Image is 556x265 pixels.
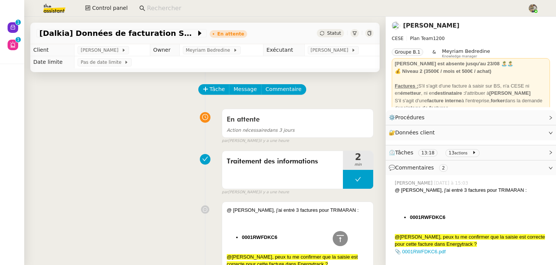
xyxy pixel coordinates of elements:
button: Message [229,84,261,95]
span: [PERSON_NAME] [395,180,434,186]
span: CESE [392,36,403,41]
strong: 0001RWFDKC6 [410,214,445,220]
input: Rechercher [147,3,520,14]
strong: [PERSON_NAME] est absente jusqu'au 23/08 🏝️🏝️ [395,61,513,66]
span: Pas de date limite [81,59,124,66]
button: Commentaire [261,84,306,95]
img: users%2FHIWaaSoTa5U8ssS5t403NQMyZZE3%2Favatar%2Fa4be050e-05fa-4f28-bbe7-e7e8e4788720 [392,22,400,30]
nz-tag: Groupe B.1 [392,48,423,56]
span: Données client [395,129,435,136]
span: & [432,48,436,58]
div: S'il s'agit d'une à l'entreprise, dans la demande de [395,97,547,112]
app-user-label: Knowledge manager [442,48,490,58]
nz-tag: 2 [439,164,448,172]
td: Owner [150,44,179,56]
div: ⚙️Procédures [386,110,556,125]
div: En attente [217,32,244,36]
span: 🔐 [389,128,438,137]
span: 2 [343,153,373,162]
p: 1 [17,37,20,44]
div: @ [PERSON_NAME], j'ai entré 3 factures pour TRIMARAN : [395,186,550,194]
span: Commentaires [395,165,434,171]
u: Factures : [395,83,418,89]
small: actions [455,151,468,155]
td: Exécutant [263,44,304,56]
strong: destinataire : [435,90,465,96]
span: Action nécessaire [227,128,267,133]
span: Traitement des informations [227,156,338,167]
strong: facture interne [427,98,461,103]
span: Statut [327,31,341,36]
span: par [222,138,228,144]
span: min [343,162,373,168]
span: Plan Team [410,36,433,41]
span: par [222,189,228,196]
small: [PERSON_NAME] [222,138,289,144]
small: [PERSON_NAME] [222,189,289,196]
span: [DATE] à 15:03 [434,180,470,186]
span: Control panel [92,4,128,12]
span: @[PERSON_NAME], peux tu me confirmer que la saisie est correcte pour cette facture dans Energytra... [395,234,545,247]
span: Message [234,85,257,94]
img: 388bd129-7e3b-4cb1-84b4-92a3d763e9b7 [529,4,537,12]
span: [Dalkia] Données de facturation SDC RESIDENCE LE TRIMARAN pour la facture 0001 R WFDKC6 du [DATE]... [39,29,196,37]
strong: émetteur [400,90,421,96]
strong: [PERSON_NAME] [489,90,531,96]
span: ⚙️ [389,113,428,122]
span: Meyriam Bedredine [442,48,490,54]
button: Control panel [81,3,132,14]
span: il y a une heure [260,138,289,144]
strong: forker [491,98,505,103]
span: [PERSON_NAME] [311,46,351,54]
span: 💬 [389,165,451,171]
nz-tag: 13:18 [418,149,438,157]
strong: 0001RWFDKC6 [242,234,277,240]
span: En attente [227,116,260,123]
strong: 💰 Niveau 2 (3500€ / mois et 500€ / achat) [395,68,491,74]
div: 💬Commentaires 2 [386,160,556,175]
button: Tâche [198,84,230,95]
div: @ [PERSON_NAME], j'ai entré 3 factures pour TRIMARAN : [227,206,369,214]
a: 📎 0001RWFDKC6.pdf [395,249,445,254]
a: [PERSON_NAME] [403,22,459,29]
td: Date limite [30,56,75,68]
span: il y a une heure [260,189,289,196]
div: 🔐Données client [386,125,556,140]
span: 1200 [433,36,445,41]
nz-badge-sup: 1 [16,37,21,42]
span: Tâche [210,85,225,94]
span: Procédures [395,114,425,120]
strong: pointage de factures [400,105,448,111]
span: Knowledge manager [442,54,477,59]
nz-badge-sup: 1 [16,20,21,25]
span: [PERSON_NAME] [81,46,121,54]
td: Client [30,44,75,56]
div: ⏲️Tâches 13:18 13actions [386,145,556,160]
span: 13 [449,150,454,156]
span: Meyriam Bedredine [186,46,233,54]
div: S'il s'agit d'une facture à saisir sur BS, n'a CESE ni en , ni en l'attribuer à [395,82,547,97]
p: 1 [17,20,20,26]
span: dans 3 jours [227,128,294,133]
span: Tâches [395,149,413,156]
span: ⏲️ [389,149,483,156]
span: Commentaire [266,85,302,94]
